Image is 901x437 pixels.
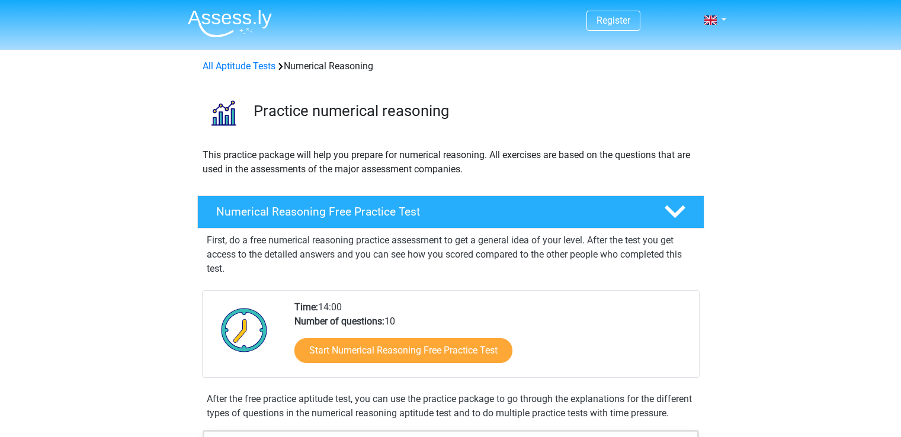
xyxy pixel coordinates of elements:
[188,9,272,37] img: Assessly
[203,148,699,176] p: This practice package will help you prepare for numerical reasoning. All exercises are based on t...
[597,15,630,26] a: Register
[207,233,695,276] p: First, do a free numerical reasoning practice assessment to get a general idea of your level. Aft...
[254,102,695,120] h3: Practice numerical reasoning
[286,300,698,377] div: 14:00 10
[203,60,275,72] a: All Aptitude Tests
[294,316,384,327] b: Number of questions:
[198,88,248,138] img: numerical reasoning
[202,392,700,420] div: After the free practice aptitude test, you can use the practice package to go through the explana...
[198,59,704,73] div: Numerical Reasoning
[294,301,318,313] b: Time:
[214,300,274,359] img: Clock
[216,205,645,218] h4: Numerical Reasoning Free Practice Test
[294,338,512,363] a: Start Numerical Reasoning Free Practice Test
[193,195,709,229] a: Numerical Reasoning Free Practice Test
